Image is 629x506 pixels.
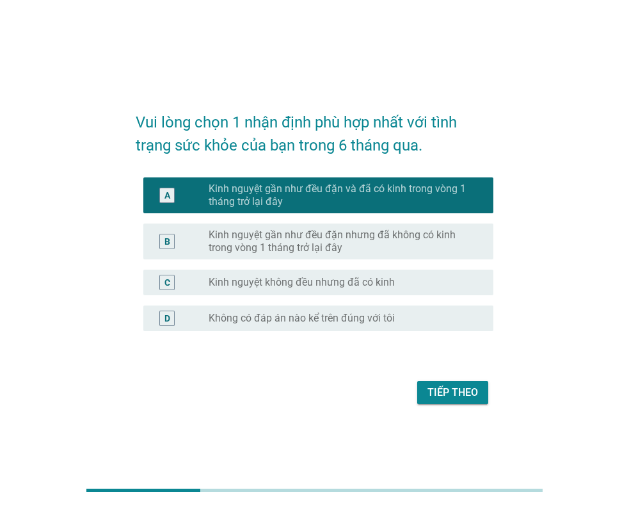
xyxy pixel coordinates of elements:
[209,276,395,289] label: Kinh nguyệt không đều nhưng đã có kinh
[209,183,473,208] label: Kinh nguyệt gần như đều đặn và đã có kinh trong vòng 1 tháng trở lại đây
[164,276,170,290] div: C
[164,189,170,202] div: A
[427,385,478,400] div: Tiếp theo
[164,235,170,249] div: B
[164,312,170,325] div: D
[209,312,395,325] label: Không có đáp án nào kể trên đúng với tôi
[209,229,473,254] label: Kinh nguyệt gần như đều đặn nhưng đã không có kinh trong vòng 1 tháng trở lại đây
[136,98,493,157] h2: Vui lòng chọn 1 nhận định phù hợp nhất với tình trạng sức khỏe của bạn trong 6 tháng qua.
[417,381,488,404] button: Tiếp theo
